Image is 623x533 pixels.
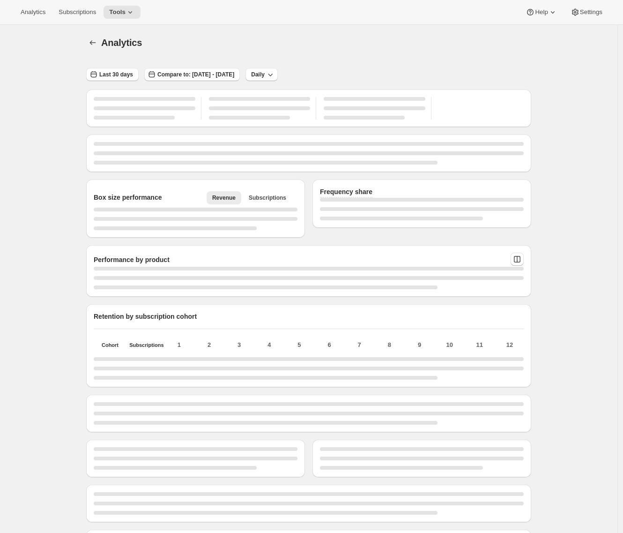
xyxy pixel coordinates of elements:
[580,8,602,16] span: Settings
[157,71,234,78] span: Compare to: [DATE] - [DATE]
[320,188,372,195] span: Frequency share
[535,8,548,16] span: Help
[86,68,139,81] button: Last 30 days
[375,340,403,350] p: 8
[496,340,524,350] p: 12
[255,340,283,350] p: 4
[225,340,253,350] p: 3
[104,6,141,19] button: Tools
[405,340,433,350] p: 9
[165,340,193,350] p: 1
[245,68,278,81] button: Daily
[144,68,240,81] button: Compare to: [DATE] - [DATE]
[466,340,494,350] p: 11
[94,193,162,202] span: Box size performance
[212,194,236,202] span: Revenue
[285,340,313,350] p: 5
[94,255,170,264] p: Performance by product
[94,342,126,348] p: Cohort
[520,6,563,19] button: Help
[53,6,102,19] button: Subscriptions
[109,8,126,16] span: Tools
[195,340,223,350] p: 2
[129,342,162,348] p: Subscriptions
[21,8,45,16] span: Analytics
[94,312,524,321] p: Retention by subscription cohort
[251,71,265,78] span: Daily
[436,340,464,350] p: 10
[315,340,343,350] p: 6
[249,194,286,202] span: Subscriptions
[99,71,133,78] span: Last 30 days
[345,340,373,350] p: 7
[565,6,608,19] button: Settings
[101,38,142,48] span: Analytics
[59,8,96,16] span: Subscriptions
[15,6,51,19] button: Analytics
